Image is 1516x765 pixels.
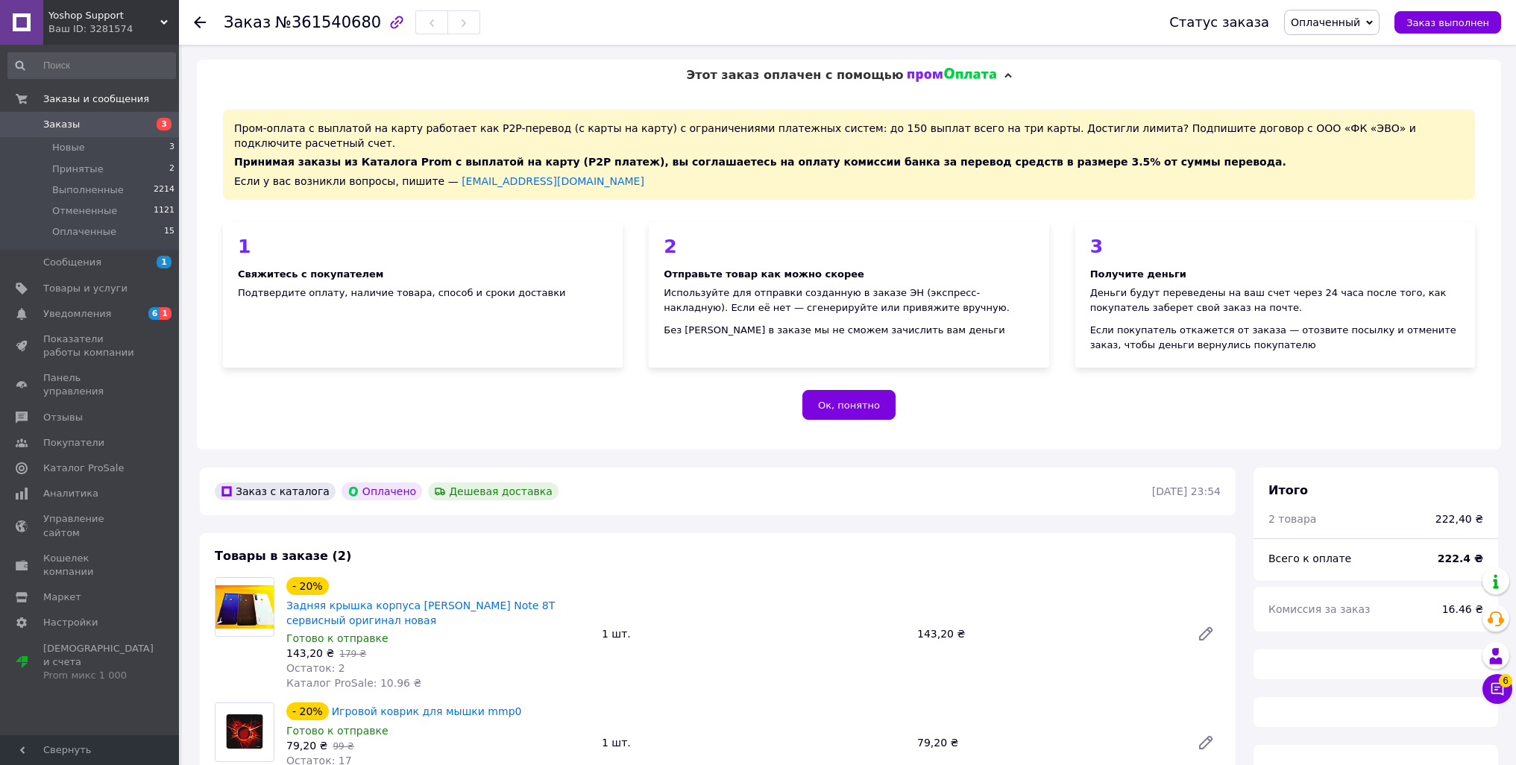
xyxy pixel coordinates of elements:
span: Маркет [43,591,81,604]
span: Оплаченный [1291,16,1360,28]
span: 16.46 ₴ [1442,603,1483,615]
div: Заказ с каталога [215,482,336,500]
span: Yoshop Support [48,9,160,22]
img: evopay logo [908,68,997,83]
span: Комиссия за заказ [1268,603,1371,615]
div: 1 шт. [596,623,911,644]
div: Если у вас возникли вопросы, пишите — [234,174,1464,189]
span: Итого [1268,483,1308,497]
span: Ок, понятно [818,400,880,411]
div: Если покупатель откажется от заказа — отозвите посылку и отмените заказ, чтобы деньги вернулись п... [1090,323,1460,353]
div: 79,20 ₴ [911,732,1185,753]
span: Товары в заказе (2) [215,549,351,563]
a: Игровой коврик для мышки mmp0 [332,705,522,717]
span: №361540680 [275,13,381,31]
div: Используйте для отправки созданную в заказе ЭН (экспресс-накладную). Если её нет — сгенерируйте и... [664,286,1034,315]
span: Настройки [43,616,98,629]
span: 2214 [154,183,174,197]
span: Кошелек компании [43,552,138,579]
div: 1 шт. [596,732,911,753]
span: Панель управления [43,371,138,398]
span: 1121 [154,204,174,218]
span: Отзывы [43,411,83,424]
span: Заказ [224,13,271,31]
span: Всего к оплате [1268,552,1351,564]
span: Заказы [43,118,80,131]
a: Задняя крышка корпуса [PERSON_NAME] Note 8T сервисный оригинал новая [286,599,555,626]
input: Поиск [7,52,176,79]
span: Новые [52,141,85,154]
button: Ок, понятно [802,390,896,420]
span: 2 [169,163,174,176]
span: 6 [148,307,160,320]
span: Каталог ProSale [43,462,124,475]
div: 143,20 ₴ [911,623,1185,644]
button: Заказ выполнен [1394,11,1501,34]
div: Деньги будут переведены на ваш счет через 24 часа после того, как покупатель заберет свой заказ н... [1090,286,1460,315]
b: 222.4 ₴ [1438,552,1483,564]
div: Без [PERSON_NAME] в заказе мы не сможем зачислить вам деньги [664,323,1034,338]
b: Получите деньги [1090,268,1186,280]
span: 15 [164,225,174,239]
span: Выполненные [52,183,124,197]
div: Дешевая доставка [428,482,559,500]
b: Свяжитесь с покупателем [238,268,383,280]
span: Сообщения [43,256,101,269]
span: Уведомления [43,307,111,321]
div: Вернуться назад [194,15,206,30]
a: Редактировать [1191,619,1221,649]
span: Заказ выполнен [1406,17,1489,28]
span: Готово к отправке [286,632,389,644]
b: Отправьте товар как можно скорее [664,268,864,280]
span: 3 [157,118,172,130]
div: 1 [238,237,608,256]
span: Этот заказ оплачен с помощью [686,68,903,82]
span: 99 ₴ [333,741,353,752]
span: Управление сайтом [43,512,138,539]
div: - 20% [286,577,329,595]
span: Каталог ProSale: 10.96 ₴ [286,677,421,689]
div: - 20% [286,702,329,720]
span: [DEMOGRAPHIC_DATA] и счета [43,642,154,683]
button: Чат с покупателем6 [1482,674,1512,704]
span: Принимая заказы из Каталога Prom с выплатой на карту (P2P платеж), вы соглашаетесь на оплату коми... [234,156,1286,168]
div: 3 [1090,237,1460,256]
span: 3 [169,141,174,154]
span: Заказы и сообщения [43,92,149,106]
div: Оплачено [342,482,422,500]
span: Отмененные [52,204,117,218]
img: Игровой коврик для мышки mmp0 [216,703,274,761]
div: Подтвердите оплату, наличие товара, способ и сроки доставки [238,286,608,300]
span: Остаток: 2 [286,662,345,674]
span: 2 товара [1268,513,1316,525]
span: Готово к отправке [286,725,389,737]
div: Пром-оплата с выплатой на карту работает как P2P-перевод (с карты на карту) с ограничениями плате... [223,110,1475,200]
span: 6 [1499,672,1512,685]
time: [DATE] 23:54 [1152,485,1221,497]
span: 79,20 ₴ [286,740,327,752]
div: Ваш ID: 3281574 [48,22,179,36]
img: Задняя крышка корпуса Xiaomi Redmi Note 8T сервисный оригинал новая [216,585,274,629]
span: Покупатели [43,436,104,450]
span: 179 ₴ [339,649,366,659]
span: 1 [160,307,172,320]
span: Показатели работы компании [43,333,138,359]
span: Оплаченные [52,225,116,239]
span: Аналитика [43,487,98,500]
span: 1 [157,256,172,268]
div: 222,40 ₴ [1435,511,1483,526]
div: Prom микс 1 000 [43,669,154,682]
div: Статус заказа [1169,15,1269,30]
div: 2 [664,237,1034,256]
span: 143,20 ₴ [286,647,334,659]
a: Редактировать [1191,728,1221,758]
span: Принятые [52,163,104,176]
a: [EMAIL_ADDRESS][DOMAIN_NAME] [462,175,644,187]
span: Товары и услуги [43,282,128,295]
